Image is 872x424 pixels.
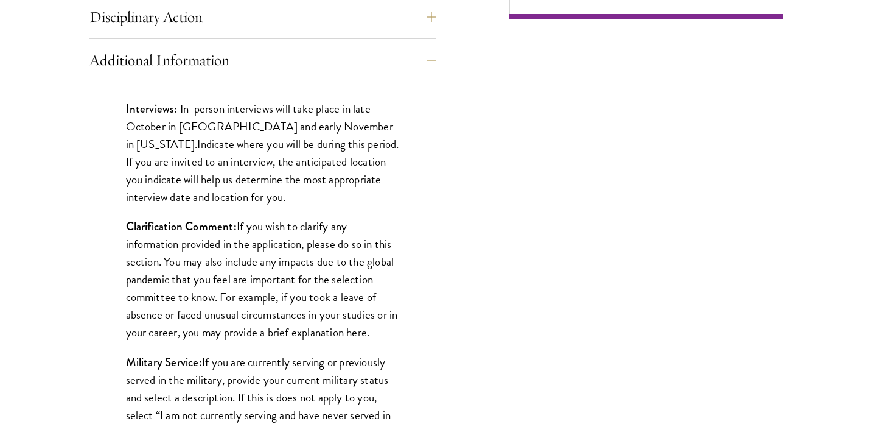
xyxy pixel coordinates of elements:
[126,218,237,235] strong: Clarification Comment:
[89,46,436,75] button: Additional Information
[89,2,436,32] button: Disciplinary Action
[126,217,400,341] p: If you wish to clarify any information provided in the application, please do so in this section....
[126,101,178,117] strong: Interviews:
[126,100,393,153] span: In-person interviews will take place in late October in [GEOGRAPHIC_DATA] and early November in [...
[126,354,202,370] strong: Military Service:
[126,100,400,206] p: Indicate where you will be during this period. If you are invited to an interview, the anticipate...
[195,135,197,153] span: .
